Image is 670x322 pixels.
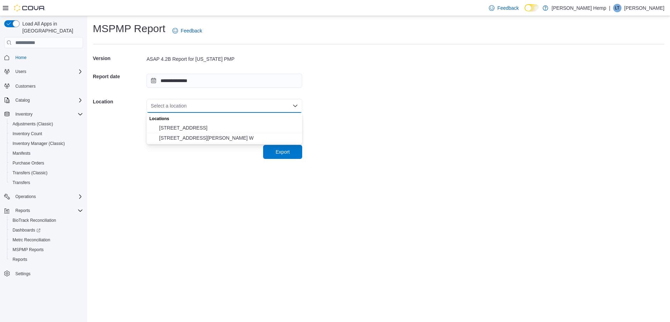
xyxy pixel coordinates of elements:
[15,271,30,277] span: Settings
[15,194,36,199] span: Operations
[13,96,32,104] button: Catalog
[159,134,298,141] span: [STREET_ADDRESS][PERSON_NAME] W
[10,149,33,158] a: Manifests
[10,246,83,254] span: MSPMP Reports
[13,180,30,185] span: Transfers
[1,81,86,91] button: Customers
[170,24,205,38] a: Feedback
[13,206,33,215] button: Reports
[13,270,33,278] a: Settings
[93,95,145,109] h5: Location
[13,53,29,62] a: Home
[524,4,539,12] input: Dark Mode
[13,131,42,137] span: Inventory Count
[7,178,86,188] button: Transfers
[14,5,45,12] img: Cova
[10,226,83,234] span: Dashboards
[159,124,298,131] span: [STREET_ADDRESS]
[10,226,43,234] a: Dashboards
[13,192,83,201] span: Operations
[147,113,302,143] div: Choose from the following options
[13,141,65,146] span: Inventory Manager (Classic)
[13,67,29,76] button: Users
[15,69,26,74] span: Users
[13,82,38,90] a: Customers
[13,110,35,118] button: Inventory
[10,159,47,167] a: Purchase Orders
[20,20,83,34] span: Load All Apps in [GEOGRAPHIC_DATA]
[10,139,83,148] span: Inventory Manager (Classic)
[10,255,83,264] span: Reports
[10,120,83,128] span: Adjustments (Classic)
[13,160,44,166] span: Purchase Orders
[15,55,27,60] span: Home
[624,4,664,12] p: [PERSON_NAME]
[7,129,86,139] button: Inventory Count
[10,255,30,264] a: Reports
[13,110,83,118] span: Inventory
[1,109,86,119] button: Inventory
[552,4,606,12] p: [PERSON_NAME] Hemp
[147,74,302,88] input: Press the down key to open a popover containing a calendar.
[13,170,47,176] span: Transfers (Classic)
[10,236,53,244] a: Metrc Reconciliation
[7,119,86,129] button: Adjustments (Classic)
[147,56,302,63] div: ASAP 4.2B Report for [US_STATE] PMP
[13,257,27,262] span: Reports
[10,139,68,148] a: Inventory Manager (Classic)
[1,95,86,105] button: Catalog
[4,50,83,297] nav: Complex example
[10,130,45,138] a: Inventory Count
[10,178,83,187] span: Transfers
[13,81,83,90] span: Customers
[13,53,83,62] span: Home
[10,120,56,128] a: Adjustments (Classic)
[147,123,302,133] button: 4860 Bethel Road
[13,269,83,278] span: Settings
[181,27,202,34] span: Feedback
[10,216,59,225] a: BioTrack Reconciliation
[10,159,83,167] span: Purchase Orders
[1,206,86,215] button: Reports
[615,4,619,12] span: LT
[486,1,521,15] a: Feedback
[7,255,86,264] button: Reports
[609,4,610,12] p: |
[13,218,56,223] span: BioTrack Reconciliation
[10,130,83,138] span: Inventory Count
[7,158,86,168] button: Purchase Orders
[15,208,30,213] span: Reports
[13,206,83,215] span: Reports
[7,168,86,178] button: Transfers (Classic)
[10,178,33,187] a: Transfers
[7,245,86,255] button: MSPMP Reports
[13,96,83,104] span: Catalog
[292,103,298,109] button: Close list of options
[1,192,86,202] button: Operations
[263,145,302,159] button: Export
[15,83,36,89] span: Customers
[7,215,86,225] button: BioTrack Reconciliation
[7,148,86,158] button: Manifests
[497,5,519,12] span: Feedback
[93,69,145,83] h5: Report date
[13,227,40,233] span: Dashboards
[15,97,30,103] span: Catalog
[10,169,83,177] span: Transfers (Classic)
[13,121,53,127] span: Adjustments (Classic)
[13,67,83,76] span: Users
[7,225,86,235] a: Dashboards
[13,237,50,243] span: Metrc Reconciliation
[1,67,86,76] button: Users
[15,111,32,117] span: Inventory
[93,51,145,65] h5: Version
[10,149,83,158] span: Manifests
[10,246,46,254] a: MSPMP Reports
[1,52,86,63] button: Home
[10,169,50,177] a: Transfers (Classic)
[10,216,83,225] span: BioTrack Reconciliation
[10,236,83,244] span: Metrc Reconciliation
[7,139,86,148] button: Inventory Manager (Classic)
